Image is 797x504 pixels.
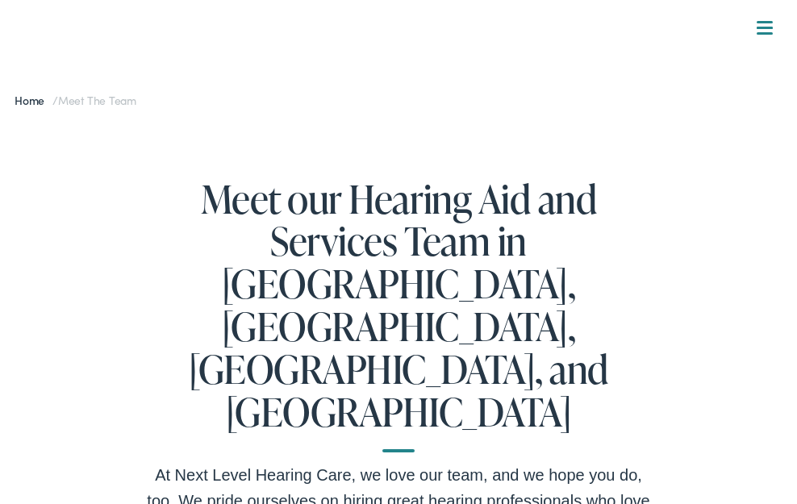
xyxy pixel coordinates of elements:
[15,92,136,108] span: /
[28,65,782,115] a: What We Offer
[140,177,657,453] h1: Meet our Hearing Aid and Services Team in [GEOGRAPHIC_DATA], [GEOGRAPHIC_DATA], [GEOGRAPHIC_DATA]...
[15,92,52,108] a: Home
[58,92,136,108] span: Meet the Team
